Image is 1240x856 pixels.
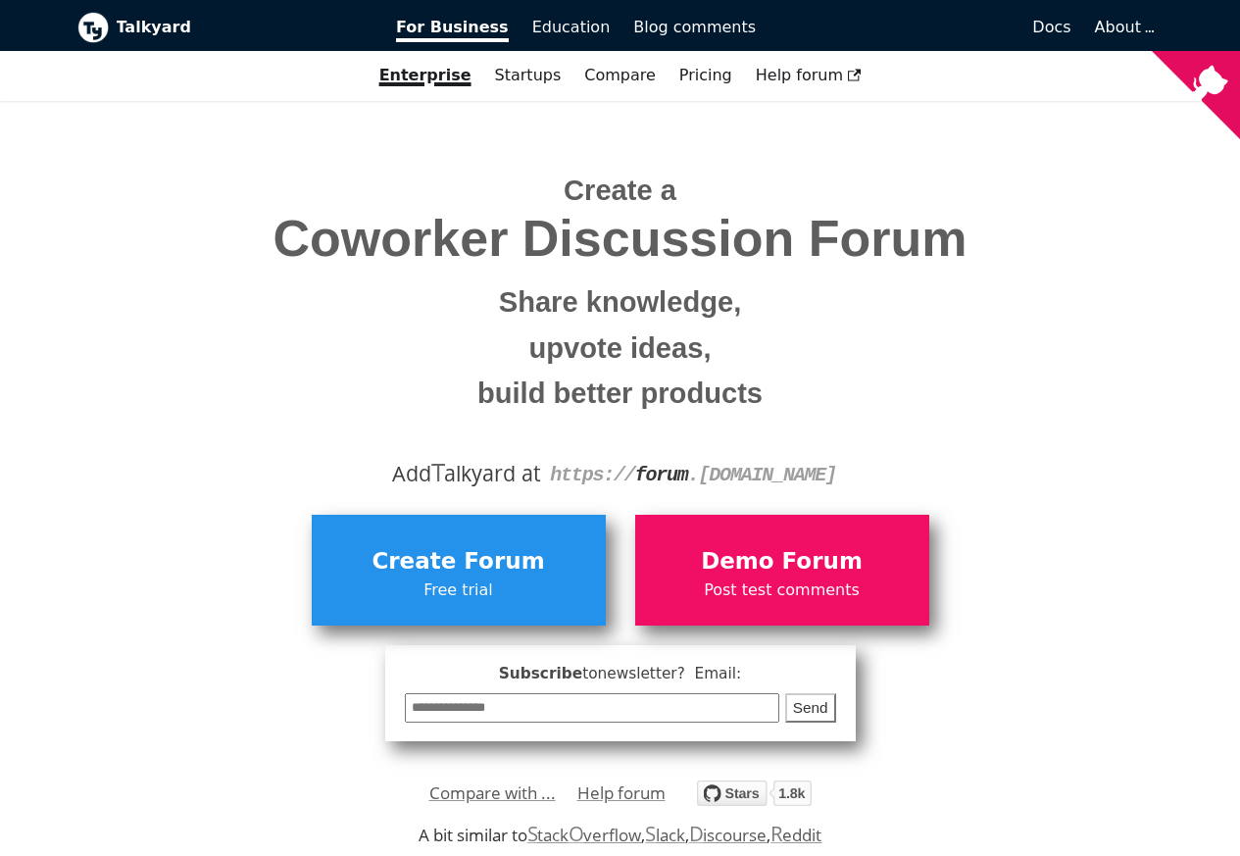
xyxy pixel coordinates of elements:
span: Docs [1032,18,1070,36]
span: Demo Forum [645,543,919,580]
a: Enterprise [368,59,483,92]
strong: forum [635,464,688,486]
span: Subscribe [405,662,836,686]
a: Docs [768,11,1083,44]
a: Slack [645,824,684,846]
a: Help forum [744,59,873,92]
a: About [1095,18,1152,36]
div: Add alkyard at [92,457,1149,490]
span: Create a [564,175,676,206]
a: Create ForumFree trial [312,515,606,625]
img: talkyard.svg [697,780,812,806]
span: Post test comments [645,578,919,603]
span: Blog comments [633,18,756,36]
span: Create Forum [322,543,596,580]
span: D [689,820,704,847]
a: For Business [384,11,521,44]
a: Pricing [668,59,744,92]
a: Help forum [577,779,666,808]
button: Send [785,693,836,724]
small: Share knowledge, [92,279,1149,326]
a: Compare [584,66,656,84]
span: Free trial [322,578,596,603]
a: Compare with ... [429,779,556,808]
a: Discourse [689,824,767,846]
span: to newsletter ? Email: [582,665,741,682]
span: For Business [396,18,509,42]
b: Talkyard [117,15,370,40]
a: Reddit [770,824,821,846]
a: Demo ForumPost test comments [635,515,929,625]
span: Education [532,18,611,36]
span: S [645,820,656,847]
img: Talkyard logo [77,12,109,43]
span: Help forum [756,66,862,84]
span: O [569,820,584,847]
span: S [527,820,538,847]
a: StackOverflow [527,824,642,846]
a: Startups [483,59,573,92]
a: Star debiki/talkyard on GitHub [697,783,812,812]
small: build better products [92,371,1149,417]
span: Coworker Discussion Forum [92,211,1149,267]
a: Talkyard logoTalkyard [77,12,370,43]
a: Blog comments [621,11,768,44]
a: Education [521,11,622,44]
code: https:// . [DOMAIN_NAME] [550,464,836,486]
span: R [770,820,783,847]
small: upvote ideas, [92,326,1149,372]
span: T [431,454,445,489]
